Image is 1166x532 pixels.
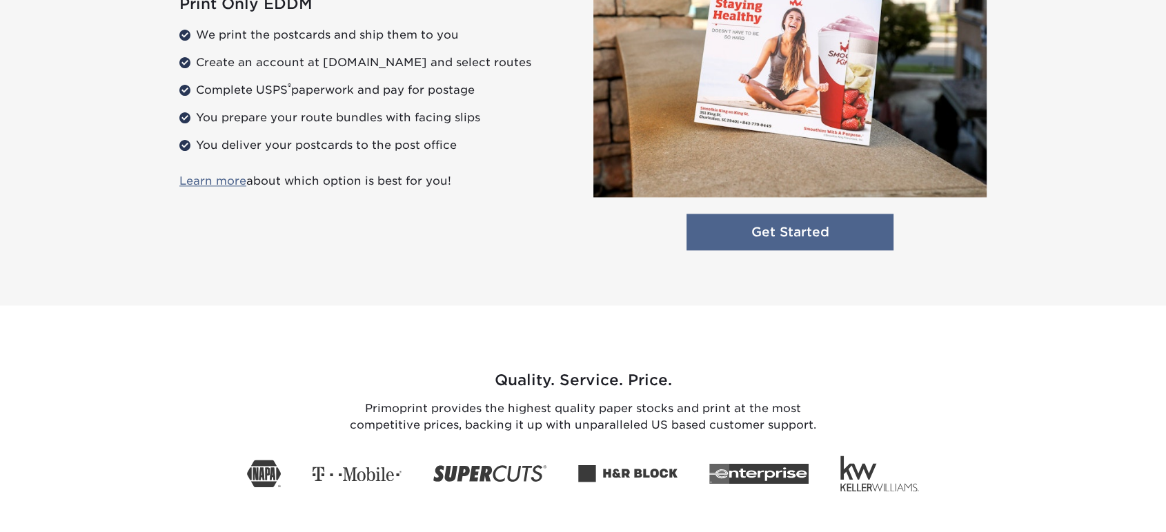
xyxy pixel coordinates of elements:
img: icon [313,467,402,482]
a: Learn more [179,174,246,187]
img: icon [247,460,281,487]
li: Create an account at [DOMAIN_NAME] and select routes [179,52,573,74]
img: icon [578,464,678,482]
li: We print the postcards and ship them to you [179,24,573,46]
li: You deliver your postcards to the post office [179,134,573,156]
a: Get Started [686,214,893,250]
h3: Quality. Service. Price. [179,371,987,389]
img: icon [840,456,919,491]
img: icon [709,463,809,483]
img: icon [433,465,546,482]
sup: ® [288,81,291,92]
p: Primoprint provides the highest quality paper stocks and print at the most competitive prices, ba... [342,400,824,444]
li: Complete USPS paperwork and pay for postage [179,79,573,101]
li: You prepare your route bundles with facing slips [179,107,573,129]
p: about which option is best for you! [179,173,573,190]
